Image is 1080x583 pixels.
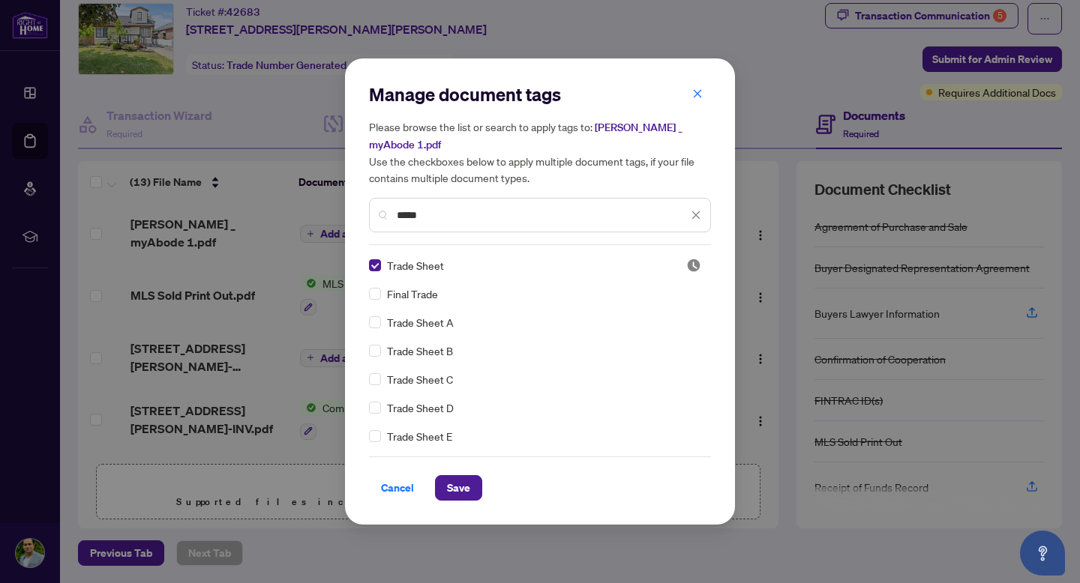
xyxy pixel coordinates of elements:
[387,257,444,274] span: Trade Sheet
[387,371,453,387] span: Trade Sheet C
[369,118,711,186] h5: Please browse the list or search to apply tags to: Use the checkboxes below to apply multiple doc...
[686,258,701,273] span: Pending Review
[1020,531,1065,576] button: Open asap
[447,476,470,500] span: Save
[387,342,453,359] span: Trade Sheet B
[435,475,482,501] button: Save
[387,428,452,444] span: Trade Sheet E
[692,88,703,99] span: close
[381,476,414,500] span: Cancel
[387,314,454,330] span: Trade Sheet A
[369,475,426,501] button: Cancel
[387,286,438,302] span: Final Trade
[387,399,454,416] span: Trade Sheet D
[369,82,711,106] h2: Manage document tags
[691,210,701,220] span: close
[686,258,701,273] img: status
